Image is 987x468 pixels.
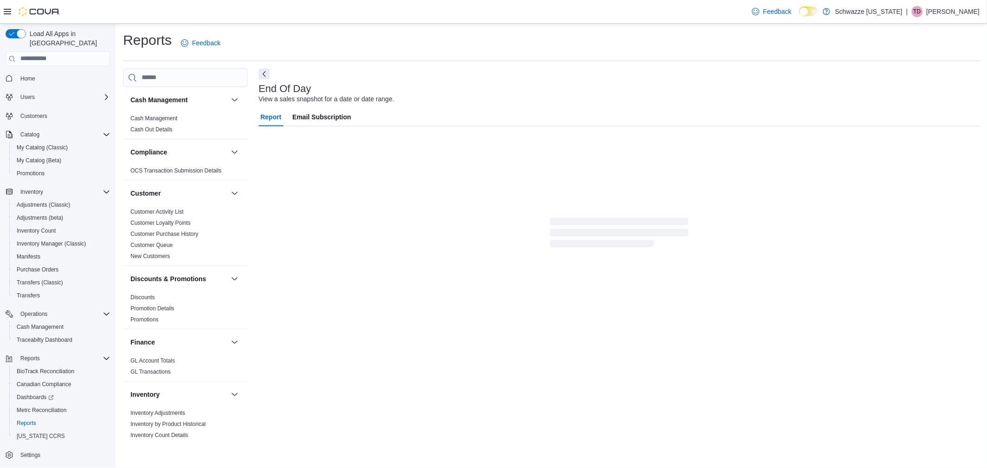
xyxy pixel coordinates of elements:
[130,115,177,122] span: Cash Management
[13,321,110,333] span: Cash Management
[13,251,44,262] a: Manifests
[17,353,43,364] button: Reports
[13,199,74,210] a: Adjustments (Classic)
[17,214,63,222] span: Adjustments (beta)
[130,241,173,249] span: Customer Queue
[130,420,206,428] span: Inventory by Product Historical
[13,168,49,179] a: Promotions
[229,94,240,105] button: Cash Management
[17,450,44,461] a: Settings
[13,142,110,153] span: My Catalog (Classic)
[130,242,173,248] a: Customer Queue
[130,230,199,238] span: Customer Purchase History
[913,6,921,17] span: TD
[20,355,40,362] span: Reports
[17,353,110,364] span: Reports
[9,417,114,430] button: Reports
[13,212,110,223] span: Adjustments (beta)
[17,381,71,388] span: Canadian Compliance
[13,277,67,288] a: Transfers (Classic)
[130,209,184,215] a: Customer Activity List
[13,405,70,416] a: Metrc Reconciliation
[13,431,68,442] a: [US_STATE] CCRS
[229,337,240,348] button: Finance
[123,113,248,139] div: Cash Management
[9,365,114,378] button: BioTrack Reconciliation
[130,294,155,301] a: Discounts
[13,431,110,442] span: Washington CCRS
[13,264,62,275] a: Purchase Orders
[26,29,110,48] span: Load All Apps in [GEOGRAPHIC_DATA]
[13,264,110,275] span: Purchase Orders
[13,392,57,403] a: Dashboards
[130,231,199,237] a: Customer Purchase History
[13,225,110,236] span: Inventory Count
[17,144,68,151] span: My Catalog (Classic)
[13,334,110,345] span: Traceabilty Dashboard
[835,6,902,17] p: Schwazze [US_STATE]
[130,95,188,105] h3: Cash Management
[13,334,76,345] a: Traceabilty Dashboard
[13,199,110,210] span: Adjustments (Classic)
[130,148,167,157] h3: Compliance
[9,276,114,289] button: Transfers (Classic)
[229,147,240,158] button: Compliance
[123,292,248,329] div: Discounts & Promotions
[20,112,47,120] span: Customers
[130,368,171,376] span: GL Transactions
[9,154,114,167] button: My Catalog (Beta)
[292,108,351,126] span: Email Subscription
[130,338,155,347] h3: Finance
[17,323,63,331] span: Cash Management
[13,366,110,377] span: BioTrack Reconciliation
[17,292,40,299] span: Transfers
[130,220,191,226] a: Customer Loyalty Points
[130,95,227,105] button: Cash Management
[550,220,689,249] span: Loading
[130,189,227,198] button: Customer
[123,355,248,381] div: Finance
[748,2,795,21] a: Feedback
[130,253,170,259] a: New Customers
[17,186,110,197] span: Inventory
[799,6,819,16] input: Dark Mode
[130,390,227,399] button: Inventory
[13,379,110,390] span: Canadian Compliance
[13,251,110,262] span: Manifests
[17,92,38,103] button: Users
[130,409,185,417] span: Inventory Adjustments
[2,448,114,462] button: Settings
[2,109,114,123] button: Customers
[17,170,45,177] span: Promotions
[13,321,67,333] a: Cash Management
[9,391,114,404] a: Dashboards
[123,31,172,49] h1: Reports
[259,68,270,80] button: Next
[123,206,248,265] div: Customer
[130,316,159,323] a: Promotions
[17,129,43,140] button: Catalog
[17,240,86,247] span: Inventory Manager (Classic)
[130,274,227,283] button: Discounts & Promotions
[9,250,114,263] button: Manifests
[17,449,110,461] span: Settings
[13,405,110,416] span: Metrc Reconciliation
[9,141,114,154] button: My Catalog (Classic)
[20,75,35,82] span: Home
[9,263,114,276] button: Purchase Orders
[192,38,220,48] span: Feedback
[13,379,75,390] a: Canadian Compliance
[17,157,62,164] span: My Catalog (Beta)
[9,198,114,211] button: Adjustments (Classic)
[2,91,114,104] button: Users
[20,131,39,138] span: Catalog
[17,111,51,122] a: Customers
[13,155,110,166] span: My Catalog (Beta)
[130,432,188,438] a: Inventory Count Details
[17,129,110,140] span: Catalog
[130,274,206,283] h3: Discounts & Promotions
[130,369,171,375] a: GL Transactions
[130,167,222,174] a: OCS Transaction Submission Details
